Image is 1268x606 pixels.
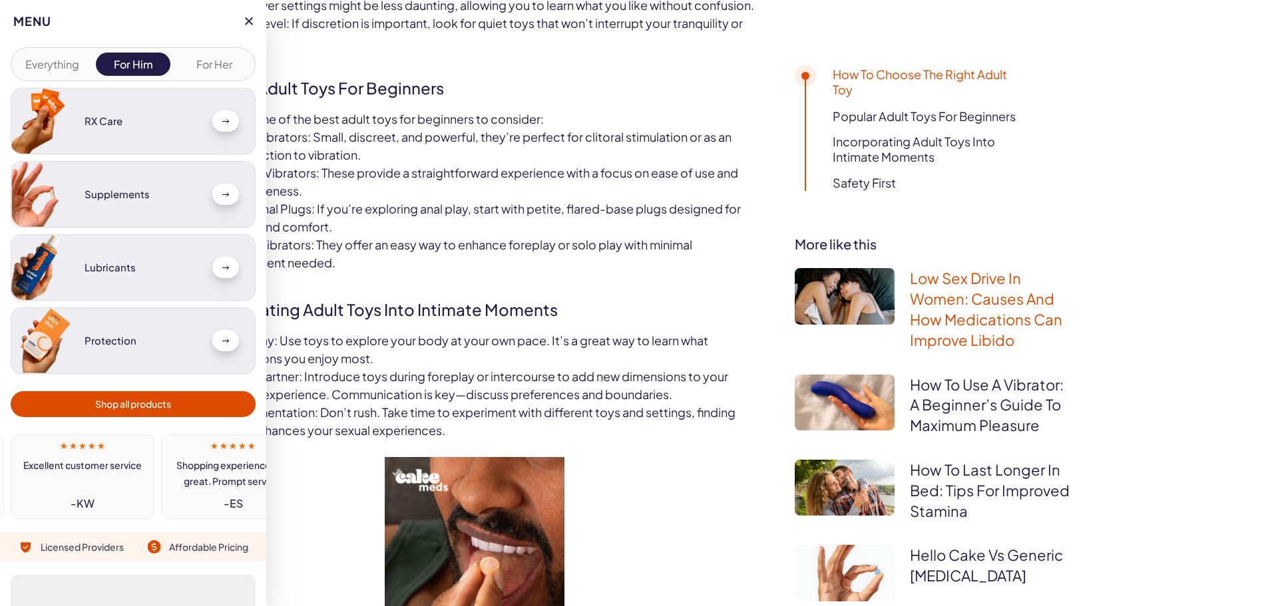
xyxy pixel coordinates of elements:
a: How to Choose the Right Adult Toy [833,67,1028,98]
img: How To Use A Vibrator [795,375,895,430]
span: : If you’re exploring anal play, start with petite, flared-base plugs designed for safety and com... [222,201,741,234]
span: : Introduce toys during foreplay or intercourse to add new dimensions to your shared experience. ... [222,369,728,402]
h2: Incorporating Adult Toys into Intimate Moments [195,289,755,321]
a: Safety First [833,175,896,190]
a: Popular Adult Toys for Beginners [833,108,1016,124]
span: Shop all products [95,396,171,412]
div: Licensed Providers [41,539,124,555]
span: : If discretion is important, look for quiet toys that won’t interrupt your tranquility or privacy. [222,15,743,49]
span: : Use toys to explore your body at your own pace. It’s a great way to learn what sensations you e... [222,333,708,366]
a: RX Care [11,88,256,154]
div: - [168,496,298,512]
span: Small Anal Plugs [222,201,312,216]
span: ★ ★ ★ ★ ★ [210,442,256,450]
a: Low Sex Drive In Women: Causes And How Medications Can Improve Libido [910,269,1062,349]
h3: RX Care [85,116,202,127]
button: Everything [15,53,90,76]
span: ★ ★ ★ ★ ★ [60,442,105,450]
button: For Him [96,53,171,76]
div: Excellent customer service [18,457,147,473]
span: Classic Vibrators [222,165,316,180]
a: Lubricants [11,234,256,301]
a: How To Use A Vibrator: A Beginner’s Guide To Maximum Pleasure [910,375,1064,435]
a: Incorporating Adult Toys into Intimate Moments [833,134,1028,165]
span: : They offer an easy way to enhance foreplay or solo play with minimal adjustment needed. [222,237,692,270]
h3: Protection [85,335,202,347]
a: Supplements [11,161,256,227]
img: How To Last Longer In Bed [795,460,895,516]
div: Affordable Pricing [169,539,248,555]
span: : Small, discreet, and powerful, they’re perfect for clitoral stimulation or as an introduction t... [222,129,732,162]
span: : Don’t rush. Take time to experiment with different toys and settings, finding what enhances you... [222,404,736,438]
span: Here are some of the best adult toys for beginners to consider: [195,111,544,126]
a: Protection [11,307,256,374]
div: - [18,496,147,512]
h3: Lubricants [85,262,202,273]
h3: Supplements [85,189,202,200]
img: Generic Viagra [795,545,895,601]
div: KW [77,496,95,512]
div: Shopping experience was great. Prompt service. [168,457,298,489]
a: How To Last Longer In Bed: Tips For Improved Stamina [910,460,1070,520]
h2: Popular Adult Toys for Beginners [195,68,755,100]
span: Experimentation [222,404,315,420]
span: Menu [13,13,51,29]
a: Hello Cake vs Generic [MEDICAL_DATA] [910,546,1063,585]
h3: More like this [795,235,1074,254]
span: : These provide a straightforward experience with a focus on ease of use and effectiveness. [222,165,738,198]
button: For Her [176,53,252,76]
img: Why Do I Have No Sex Drive Female (1) [795,269,895,325]
a: Shop all products [11,391,256,417]
div: ES [230,496,243,512]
